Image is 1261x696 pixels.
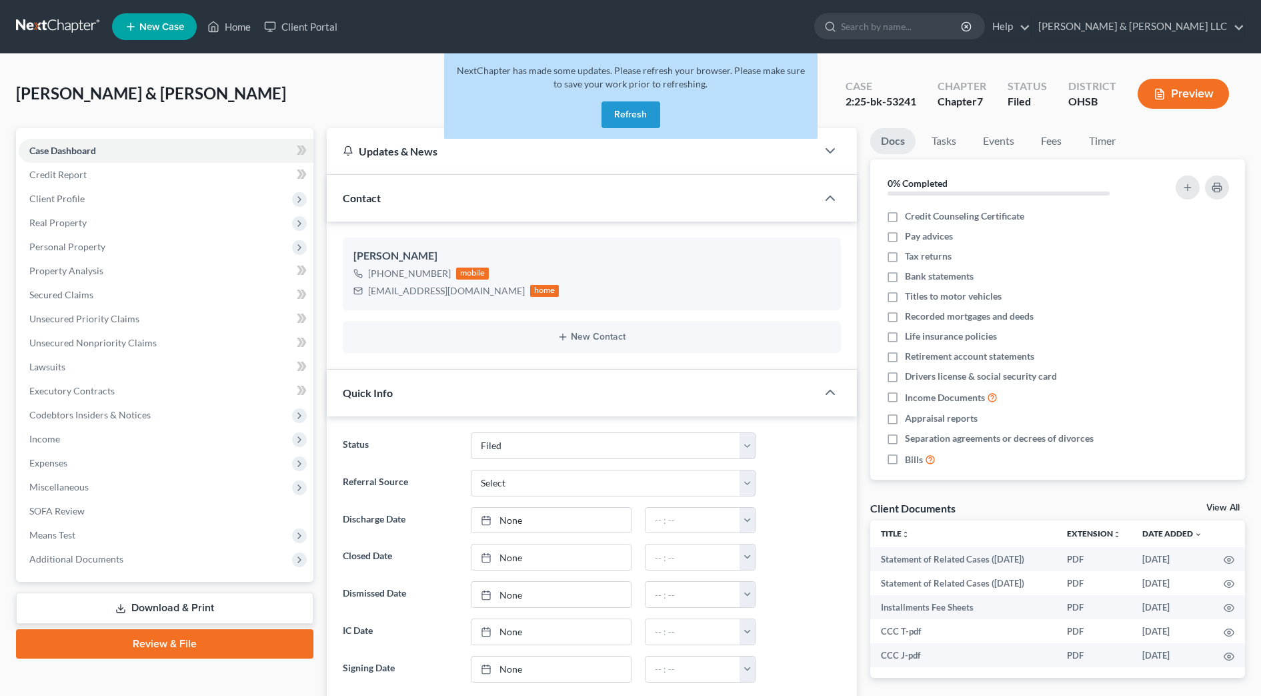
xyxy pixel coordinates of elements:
[336,507,464,534] label: Discharge Date
[353,248,830,264] div: [PERSON_NAME]
[846,79,916,94] div: Case
[471,619,631,645] a: None
[977,95,983,107] span: 7
[201,15,257,39] a: Home
[905,230,953,243] span: Pay advices
[1032,15,1244,39] a: [PERSON_NAME] & [PERSON_NAME] LLC
[1008,79,1047,94] div: Status
[456,268,489,280] div: mobile
[19,163,313,187] a: Credit Report
[905,250,952,263] span: Tax returns
[1068,94,1116,109] div: OHSB
[646,545,740,570] input: -- : --
[905,370,1057,383] span: Drivers license & social security card
[1216,651,1248,683] iframe: Intercom live chat
[336,470,464,496] label: Referral Source
[1132,619,1213,643] td: [DATE]
[16,629,313,659] a: Review & File
[986,15,1030,39] a: Help
[471,508,631,533] a: None
[29,145,96,156] span: Case Dashboard
[336,432,464,459] label: Status
[870,595,1056,619] td: Installments Fee Sheets
[1078,128,1126,154] a: Timer
[1008,94,1047,109] div: Filed
[938,94,986,109] div: Chapter
[471,657,631,682] a: None
[336,544,464,571] label: Closed Date
[19,259,313,283] a: Property Analysis
[1056,619,1132,643] td: PDF
[19,379,313,403] a: Executory Contracts
[905,391,985,404] span: Income Documents
[905,330,997,343] span: Life insurance policies
[29,361,65,372] span: Lawsuits
[471,582,631,607] a: None
[1142,529,1202,539] a: Date Added expand_more
[841,14,963,39] input: Search by name...
[29,337,157,348] span: Unsecured Nonpriority Claims
[870,571,1056,595] td: Statement of Related Cases ([DATE])
[905,350,1034,363] span: Retirement account statements
[29,265,103,276] span: Property Analysis
[19,283,313,307] a: Secured Claims
[16,593,313,624] a: Download & Print
[1056,595,1132,619] td: PDF
[19,331,313,355] a: Unsecured Nonpriority Claims
[972,128,1025,154] a: Events
[870,619,1056,643] td: CCC T-pdf
[1068,79,1116,94] div: District
[881,529,910,539] a: Titleunfold_more
[29,529,75,541] span: Means Test
[1132,571,1213,595] td: [DATE]
[1138,79,1229,109] button: Preview
[353,332,830,342] button: New Contact
[1056,571,1132,595] td: PDF
[29,313,139,324] span: Unsecured Priority Claims
[343,386,393,399] span: Quick Info
[16,83,286,103] span: [PERSON_NAME] & [PERSON_NAME]
[905,310,1034,323] span: Recorded mortgages and deeds
[29,289,93,300] span: Secured Claims
[905,210,1024,223] span: Credit Counseling Certificate
[902,531,910,539] i: unfold_more
[29,481,89,492] span: Miscellaneous
[368,284,525,298] div: [EMAIL_ADDRESS][DOMAIN_NAME]
[29,433,60,444] span: Income
[646,508,740,533] input: -- : --
[1132,547,1213,571] td: [DATE]
[29,409,151,420] span: Codebtors Insiders & Notices
[19,307,313,331] a: Unsecured Priority Claims
[938,79,986,94] div: Chapter
[29,217,87,228] span: Real Property
[471,545,631,570] a: None
[870,547,1056,571] td: Statement of Related Cases ([DATE])
[1113,531,1121,539] i: unfold_more
[336,581,464,608] label: Dismissed Date
[1056,547,1132,571] td: PDF
[870,501,956,515] div: Client Documents
[29,385,115,396] span: Executory Contracts
[29,553,123,565] span: Additional Documents
[905,453,923,466] span: Bills
[457,65,805,89] span: NextChapter has made some updates. Please refresh your browser. Please make sure to save your wor...
[905,432,1094,445] span: Separation agreements or decrees of divorces
[530,285,559,297] div: home
[1056,643,1132,667] td: PDF
[19,355,313,379] a: Lawsuits
[870,643,1056,667] td: CCC J-pdf
[1206,503,1240,512] a: View All
[336,656,464,683] label: Signing Date
[888,178,948,189] strong: 0% Completed
[601,101,660,128] button: Refresh
[257,15,344,39] a: Client Portal
[343,144,801,158] div: Updates & News
[29,505,85,516] span: SOFA Review
[921,128,967,154] a: Tasks
[646,657,740,682] input: -- : --
[1132,595,1213,619] td: [DATE]
[343,192,381,204] span: Contact
[905,290,1002,303] span: Titles to motor vehicles
[846,94,916,109] div: 2:25-bk-53241
[29,457,67,468] span: Expenses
